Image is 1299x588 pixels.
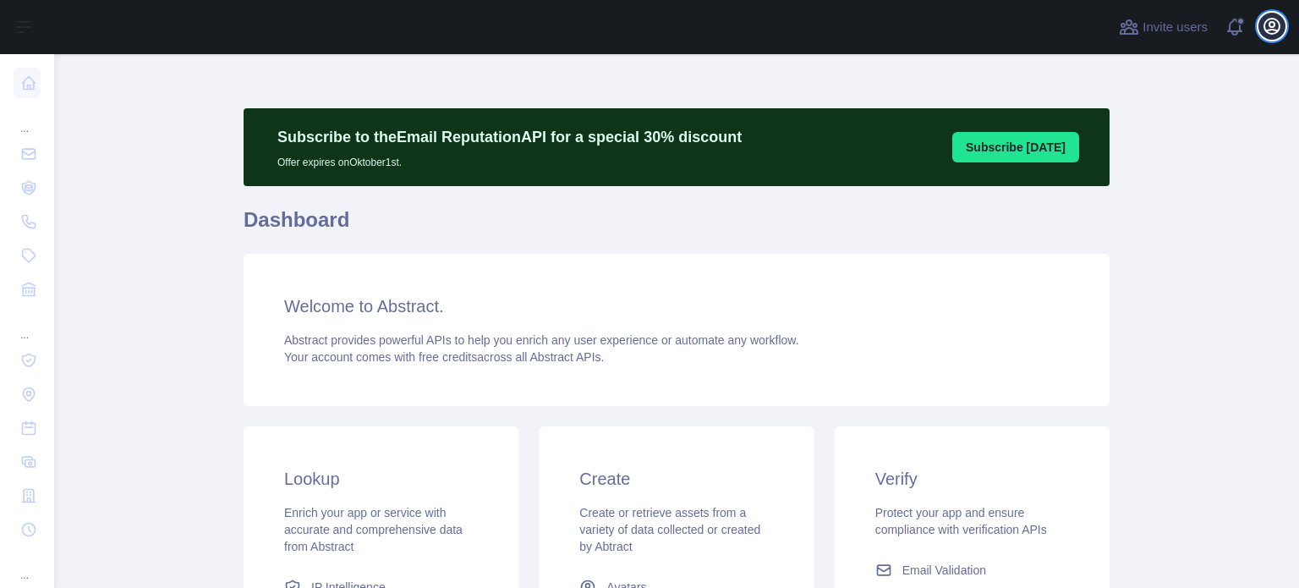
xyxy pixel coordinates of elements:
[14,308,41,342] div: ...
[902,562,986,579] span: Email Validation
[284,333,799,347] span: Abstract provides powerful APIs to help you enrich any user experience or automate any workflow.
[1143,18,1208,37] span: Invite users
[952,132,1079,162] button: Subscribe [DATE]
[284,350,604,364] span: Your account comes with across all Abstract APIs.
[419,350,477,364] span: free credits
[869,555,1076,585] a: Email Validation
[1115,14,1211,41] button: Invite users
[875,467,1069,491] h3: Verify
[277,125,742,149] p: Subscribe to the Email Reputation API for a special 30 % discount
[14,548,41,582] div: ...
[14,102,41,135] div: ...
[244,206,1110,247] h1: Dashboard
[284,294,1069,318] h3: Welcome to Abstract.
[277,149,742,169] p: Offer expires on Oktober 1st.
[284,506,463,553] span: Enrich your app or service with accurate and comprehensive data from Abstract
[579,467,773,491] h3: Create
[579,506,760,553] span: Create or retrieve assets from a variety of data collected or created by Abtract
[284,467,478,491] h3: Lookup
[875,506,1047,536] span: Protect your app and ensure compliance with verification APIs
